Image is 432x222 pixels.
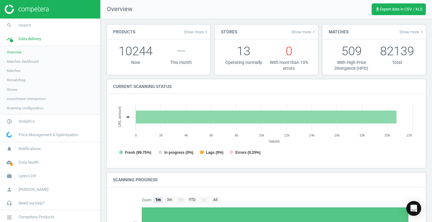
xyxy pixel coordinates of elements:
text: Zoom [142,198,152,202]
span: Matches dashboard [7,59,39,64]
text: 3m [167,198,172,202]
h4: Current scanning status [107,79,178,94]
h4: Products [107,25,141,39]
h4: Scanning progress [107,173,164,187]
p: 0 [266,43,312,60]
p: 82139 [374,43,420,60]
span: Overview [7,50,22,55]
span: Scanning configuration [7,106,43,111]
text: 4k [184,133,188,137]
i: pie_chart_outlined [3,115,15,127]
span: Show more [292,29,316,34]
img: wGWNvw8QSZomAAAAABJRU5ErkJggg== [6,132,12,138]
div: Open Intercom Messenger [406,201,421,216]
tspan: Values [269,139,280,144]
img: ajHJNr6hYgQAAAAASUVORK5CYII= [5,5,49,14]
a: Show morekeyboard_arrow_right [292,29,316,34]
text: 16k [334,133,340,137]
text: 2k [159,133,163,137]
text: 6k [210,133,213,137]
p: Operating normally [221,60,266,65]
p: With more than 10% errors [266,60,312,72]
span: Data delivery [19,36,41,42]
a: Show morekeyboard_arrow_right [184,29,209,34]
text: 1y [202,198,206,202]
text: 20k [385,133,390,137]
text: 10k [259,133,264,137]
i: get_app [375,7,380,12]
h4: Stores [215,25,243,39]
span: Overview [101,5,132,14]
i: search [3,19,15,31]
span: Show more [184,29,209,34]
i: work [3,170,15,182]
span: Competera Products [19,214,54,220]
i: keyboard_arrow_right [419,29,424,34]
span: [PERSON_NAME] [19,187,48,192]
p: 13 [221,43,266,60]
text: 8k [235,133,238,137]
text: 14k [309,133,315,137]
tspan: In progress (0%) [164,150,193,155]
button: get_appExport data in CSV / XLS [372,3,426,15]
p: With High Price Divergence (HPD) [329,60,374,72]
text: YTD [189,198,196,202]
text: 6m [178,198,184,202]
span: Price Management & Optimization [19,132,78,138]
tspan: URL amount [118,107,122,128]
text: 1m [155,198,161,202]
i: keyboard_arrow_right [311,29,316,34]
i: timeline [3,33,15,45]
i: headset_mic [3,197,15,209]
span: Export data in CSV / XLS [375,7,422,12]
tspan: Fresh (99.75%) [125,150,151,155]
text: 12k [284,133,290,137]
span: Stores [7,87,17,92]
p: Total [374,60,420,65]
h4: Matches [322,25,355,39]
a: Show morekeyboard_arrow_right [400,29,424,34]
span: Rematching [7,77,26,82]
span: Notifications [19,146,41,152]
tspan: Lags (0%) [206,150,223,155]
span: Need our help? [19,200,45,206]
text: 0 [126,116,130,118]
span: Matches [7,68,20,73]
p: 10244 [113,43,158,60]
i: person [3,184,15,195]
span: Show more [400,29,424,34]
span: — [176,44,186,58]
span: Lyreco DK [19,173,36,179]
i: notifications [3,143,15,155]
tspan: Errors (0.25%) [235,150,261,155]
span: Search [19,23,31,28]
text: All [213,198,218,202]
i: cloud_done [3,157,15,168]
text: 0 [135,133,137,137]
i: keyboard_arrow_right [204,29,209,34]
span: Analytics [19,119,35,124]
text: 22k [407,133,412,137]
p: Now [113,60,158,65]
p: This month [158,60,204,65]
text: 18k [360,133,365,137]
p: 509 [329,43,374,60]
span: Assortment intersection [7,96,45,101]
span: Data health [19,160,39,165]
